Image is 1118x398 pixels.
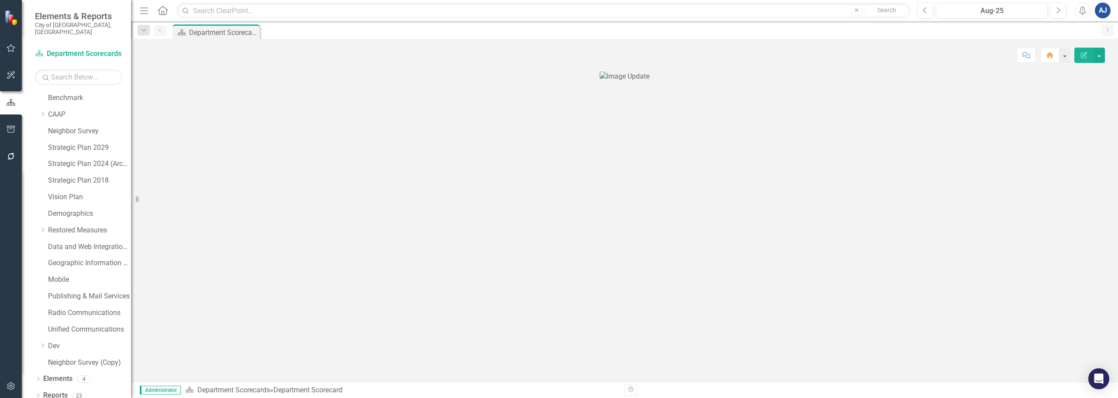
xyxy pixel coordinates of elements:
a: Demographics [48,209,131,219]
a: Restored Measures [48,225,131,235]
input: Search ClearPoint... [177,3,911,18]
div: » [185,385,618,395]
a: CAAP [48,110,131,120]
div: 4 [77,375,91,383]
img: Image Update [600,72,649,82]
a: Strategic Plan 2029 [48,143,131,153]
a: Vision Plan [48,192,131,202]
a: Strategic Plan 2024 (Archive) [48,159,131,169]
div: Aug-25 [939,6,1045,16]
a: Data and Web Integration Services [48,242,131,252]
a: Mobile [48,275,131,285]
a: Radio Communications [48,308,131,318]
small: City of [GEOGRAPHIC_DATA], [GEOGRAPHIC_DATA] [35,21,122,36]
div: Department Scorecard [189,27,258,38]
a: Department Scorecards [197,386,270,394]
div: Open Intercom Messenger [1088,368,1109,389]
a: Publishing & Mail Services [48,291,131,301]
button: AJ [1095,3,1111,18]
img: ClearPoint Strategy [4,10,20,25]
button: Aug-25 [936,3,1048,18]
a: Dev [48,341,131,351]
a: Geographic Information System (GIS) [48,258,131,268]
a: Benchmark [48,93,131,103]
span: Search [877,7,896,14]
span: Elements & Reports [35,11,122,21]
button: Search [865,4,908,17]
span: Administrator [140,386,181,395]
a: Neighbor Survey (Copy) [48,358,131,368]
a: Neighbor Survey [48,126,131,136]
a: Department Scorecards [35,49,122,59]
input: Search Below... [35,69,122,85]
div: Department Scorecard [273,386,342,394]
a: Strategic Plan 2018 [48,176,131,186]
a: Elements [43,374,72,384]
a: Unified Communications [48,325,131,335]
